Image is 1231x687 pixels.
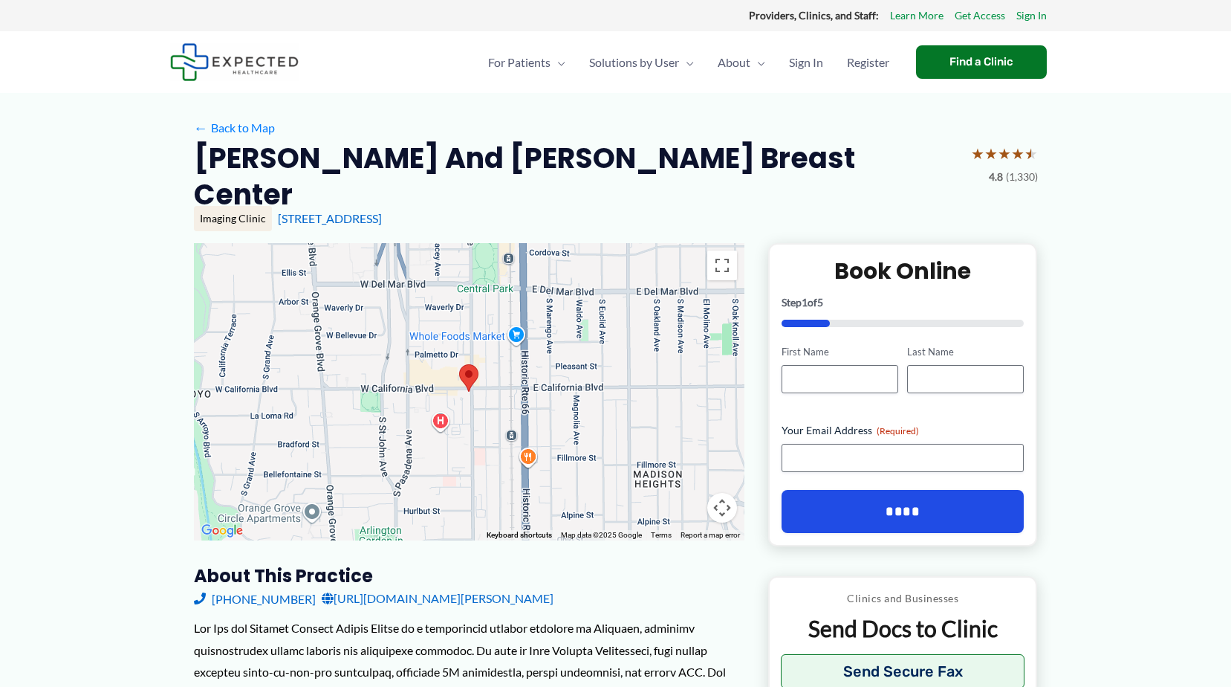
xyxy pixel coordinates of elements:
span: Map data ©2025 Google [561,531,642,539]
a: Solutions by UserMenu Toggle [577,36,706,88]
img: Expected Healthcare Logo - side, dark font, small [170,43,299,81]
a: ←Back to Map [194,117,275,139]
a: Get Access [955,6,1005,25]
a: Learn More [890,6,943,25]
a: Terms (opens in new tab) [651,531,672,539]
span: Menu Toggle [550,36,565,88]
span: ★ [971,140,984,167]
button: Toggle fullscreen view [707,251,737,280]
h2: Book Online [782,257,1024,286]
a: For PatientsMenu Toggle [476,36,577,88]
span: About [718,36,750,88]
a: Open this area in Google Maps (opens a new window) [198,521,247,541]
img: Google [198,521,247,541]
a: Report a map error [681,531,740,539]
h2: [PERSON_NAME] and [PERSON_NAME] Breast Center [194,140,959,213]
strong: Providers, Clinics, and Staff: [749,9,879,22]
p: Clinics and Businesses [781,589,1025,608]
span: 4.8 [989,167,1003,187]
a: Sign In [777,36,835,88]
a: [URL][DOMAIN_NAME][PERSON_NAME] [322,587,553,610]
p: Send Docs to Clinic [781,614,1025,643]
a: [PHONE_NUMBER] [194,587,316,610]
div: Imaging Clinic [194,206,272,231]
a: Sign In [1016,6,1047,25]
label: Your Email Address [782,423,1024,438]
span: ★ [984,140,998,167]
p: Step of [782,297,1024,308]
span: Register [847,36,889,88]
span: Sign In [789,36,823,88]
span: (1,330) [1006,167,1038,187]
span: 5 [817,296,823,309]
span: Menu Toggle [679,36,694,88]
a: AboutMenu Toggle [706,36,777,88]
a: [STREET_ADDRESS] [278,211,382,225]
h3: About this practice [194,564,744,587]
nav: Primary Site Navigation [476,36,901,88]
span: ★ [1024,140,1038,167]
span: ★ [1011,140,1024,167]
button: Keyboard shortcuts [487,530,552,541]
span: 1 [802,296,808,309]
span: For Patients [488,36,550,88]
label: First Name [782,345,898,359]
a: Find a Clinic [916,45,1047,79]
span: (Required) [877,425,919,436]
span: ← [194,120,208,135]
span: Solutions by User [589,36,679,88]
button: Map camera controls [707,493,737,523]
span: ★ [998,140,1011,167]
a: Register [835,36,901,88]
label: Last Name [907,345,1024,359]
span: Menu Toggle [750,36,765,88]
